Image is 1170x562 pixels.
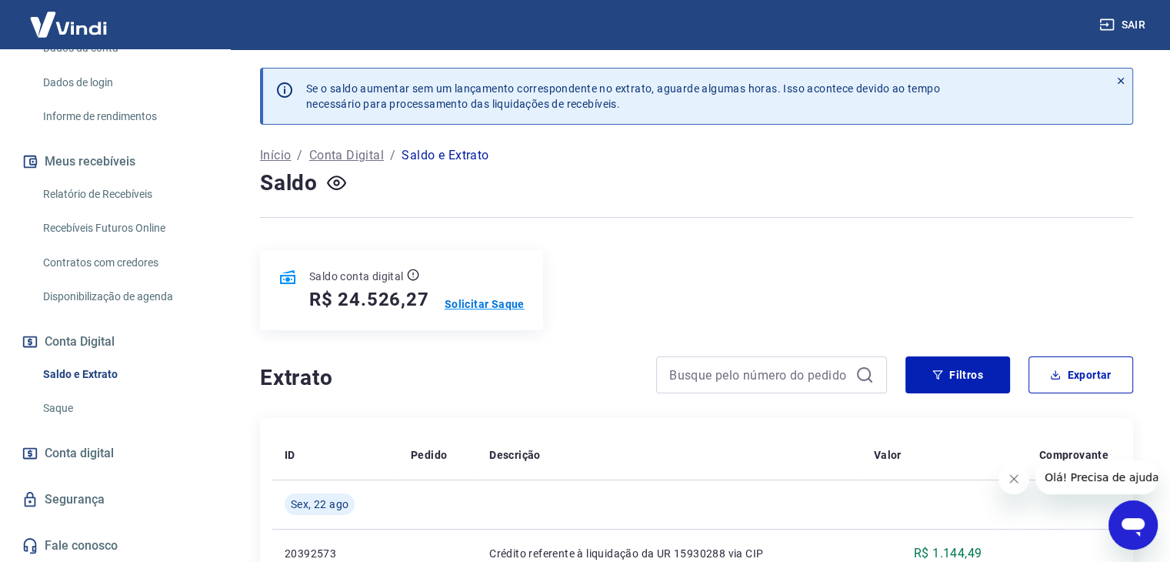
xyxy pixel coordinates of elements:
[1039,447,1108,463] p: Comprovante
[390,146,395,165] p: /
[402,146,488,165] p: Saldo e Extrato
[37,247,212,279] a: Contratos com credores
[309,269,404,284] p: Saldo conta digital
[669,363,849,386] input: Busque pelo número do pedido
[37,359,212,390] a: Saldo e Extrato
[309,287,429,312] h5: R$ 24.526,27
[260,363,638,393] h4: Extrato
[285,546,386,561] p: 20392573
[37,101,212,132] a: Informe de rendimentos
[291,497,348,512] span: Sex, 22 ago
[37,179,212,210] a: Relatório de Recebíveis
[1108,500,1158,550] iframe: Botão para abrir a janela de mensagens
[297,146,302,165] p: /
[309,146,384,165] a: Conta Digital
[37,67,212,99] a: Dados de login
[489,546,849,561] p: Crédito referente à liquidação da UR 15930288 via CIP
[1035,460,1158,494] iframe: Mensagem da empresa
[905,356,1010,393] button: Filtros
[37,281,212,313] a: Disponibilização de agenda
[411,447,447,463] p: Pedido
[489,447,541,463] p: Descrição
[998,463,1029,494] iframe: Fechar mensagem
[306,81,940,112] p: Se o saldo aumentar sem um lançamento correspondente no extrato, aguarde algumas horas. Isso acon...
[445,296,525,312] a: Solicitar Saque
[37,212,212,244] a: Recebíveis Futuros Online
[37,393,212,424] a: Saque
[260,146,291,165] a: Início
[285,447,295,463] p: ID
[18,325,212,359] button: Conta Digital
[45,443,114,464] span: Conta digital
[18,437,212,470] a: Conta digital
[1028,356,1133,393] button: Exportar
[874,447,902,463] p: Valor
[18,145,212,179] button: Meus recebíveis
[1096,11,1152,39] button: Sair
[9,11,129,23] span: Olá! Precisa de ajuda?
[18,483,212,517] a: Segurança
[18,1,118,48] img: Vindi
[260,168,318,199] h4: Saldo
